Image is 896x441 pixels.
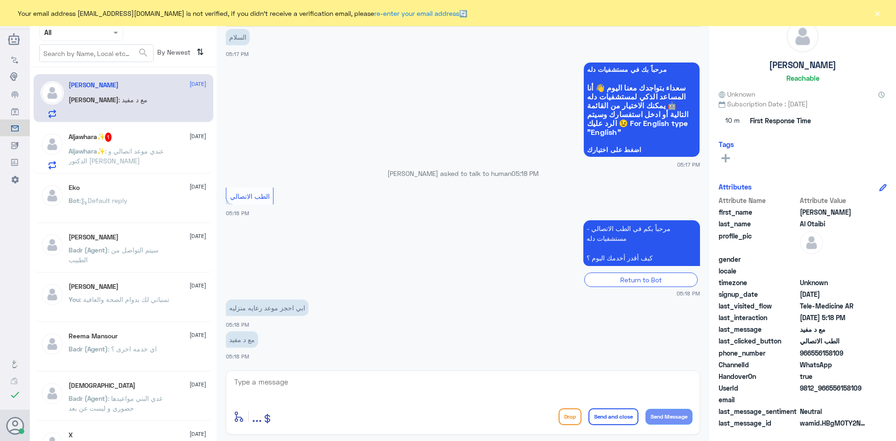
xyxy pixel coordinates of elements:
span: First Response Time [750,116,811,126]
span: : Default reply [79,196,127,204]
span: signup_date [719,289,798,299]
input: Search by Name, Local etc… [40,45,153,62]
span: ChannelId [719,360,798,370]
h5: Reema Mansour [69,332,118,340]
span: 05:18 PM [226,353,249,359]
span: [DATE] [189,331,206,339]
span: 05:18 PM [226,322,249,328]
span: Bot [69,196,79,204]
img: defaultAdmin.png [41,283,64,306]
button: Send Message [645,409,693,425]
img: defaultAdmin.png [41,133,64,156]
span: email [719,395,798,405]
span: last_interaction [719,313,798,322]
span: 2025-08-24T14:18:35.155Z [800,313,868,322]
img: defaultAdmin.png [41,81,64,105]
span: الطب الاتصالي [230,192,270,200]
button: Avatar [6,417,24,434]
p: 24/8/2025, 5:18 PM [583,220,700,266]
span: Subscription Date : [DATE] [719,99,887,109]
span: null [800,266,868,276]
span: [DATE] [189,232,206,240]
span: last_message_sentiment [719,406,798,416]
span: null [800,395,868,405]
i: check [9,389,21,400]
span: [DATE] [189,182,206,191]
span: Badr (Agent) [69,394,108,402]
span: مع د مفيد [800,324,868,334]
h5: Eko [69,184,80,192]
span: 05:18 PM [511,169,539,177]
h5: Mohammed ALRASHED [69,283,119,291]
span: اضغط على اختيارك [587,146,696,154]
span: مرحباً بك في مستشفيات دله [587,66,696,73]
span: 966556158109 [800,348,868,358]
img: defaultAdmin.png [800,231,823,254]
span: Tele-Medicine AR [800,301,868,311]
span: الطب الاتصالي [800,336,868,346]
span: [DATE] [189,430,206,438]
p: [PERSON_NAME] asked to talk to human [226,168,700,178]
span: Aljawhara✨ [69,147,105,155]
span: By Newest [154,44,193,63]
img: defaultAdmin.png [787,21,819,52]
p: 24/8/2025, 5:17 PM [226,29,250,45]
span: Badr (Agent) [69,345,108,353]
span: wamid.HBgMOTY2NTU2MTU4MTA5FQIAEhgUM0FBNTk1RTMyRjk4MTRCOTNBNkUA [800,418,868,428]
img: defaultAdmin.png [41,233,64,257]
h5: Sarah Al Otaibi [69,81,119,89]
span: HandoverOn [719,371,798,381]
span: [DATE] [189,132,206,140]
span: Al Otaibi [800,219,868,229]
span: 05:18 PM [226,210,249,216]
span: gender [719,254,798,264]
img: defaultAdmin.png [41,184,64,207]
h6: Tags [719,140,734,148]
i: ⇅ [196,44,204,60]
button: search [138,45,149,61]
span: [DATE] [189,80,206,88]
span: You [69,295,80,303]
span: true [800,371,868,381]
span: : سيتم التواصل من الطبيب [69,246,159,264]
span: last_message [719,324,798,334]
span: سعداء بتواجدك معنا اليوم 👋 أنا المساعد الذكي لمستشفيات دله 🤖 يمكنك الاختيار من القائمة التالية أو... [587,83,696,136]
span: Unknown [719,89,755,99]
span: last_name [719,219,798,229]
span: Attribute Name [719,196,798,205]
span: [PERSON_NAME] [69,96,119,104]
span: Unknown [800,278,868,287]
h5: Aljawhara✨ [69,133,112,142]
p: 24/8/2025, 5:18 PM [226,331,258,348]
span: : غدي البني مواعيدها حضوري و ليست عن بعد [69,394,162,412]
span: phone_number [719,348,798,358]
span: : تمنياتي لك بدوام الصحة والعافية [80,295,169,303]
h6: Reachable [786,74,819,82]
span: 10 m [719,112,747,129]
span: 2025-08-24T14:17:58.451Z [800,289,868,299]
button: Drop [559,408,581,425]
h5: Anas [69,233,119,241]
h5: سبحان الله [69,382,135,390]
span: Sarah [800,207,868,217]
span: : مع د مفيد [119,96,147,104]
span: last_clicked_button [719,336,798,346]
button: × [873,8,882,18]
span: search [138,47,149,58]
span: profile_pic [719,231,798,252]
p: 24/8/2025, 5:18 PM [226,300,308,316]
span: 1 [105,133,112,142]
h6: Attributes [719,182,752,191]
span: 05:17 PM [226,51,249,57]
span: locale [719,266,798,276]
span: 05:17 PM [677,161,700,168]
img: defaultAdmin.png [41,332,64,356]
span: : عندي موعد اتصالي و الدكتور [PERSON_NAME] [69,147,164,165]
span: 05:18 PM [677,289,700,297]
span: first_name [719,207,798,217]
span: 9812_966556158109 [800,383,868,393]
span: 2 [800,360,868,370]
h5: X [69,431,73,439]
span: null [800,254,868,264]
span: last_message_id [719,418,798,428]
